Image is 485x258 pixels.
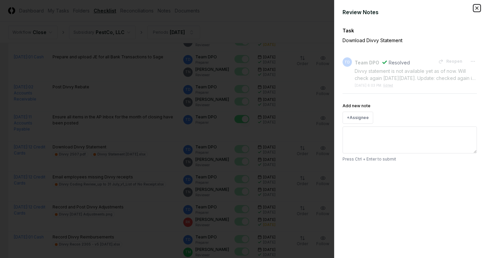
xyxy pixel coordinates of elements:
label: Add new note [343,103,370,108]
button: Reopen [434,55,466,67]
div: Task [343,27,477,34]
div: Team DPO [355,59,379,66]
span: Edited [383,83,393,87]
button: +Assignee [343,112,373,124]
p: Press Ctrl + Enter to submit [343,156,477,162]
div: Divvy statement is not available yet as of now. Will check again [DATE][DATE]. Update: checked ag... [355,67,477,82]
div: [DATE] 6:03 PM . [355,83,393,88]
div: Review Notes [343,8,477,16]
span: TD [345,60,350,65]
div: Resolved [389,59,410,66]
p: Download Divvy Statement [343,37,454,44]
